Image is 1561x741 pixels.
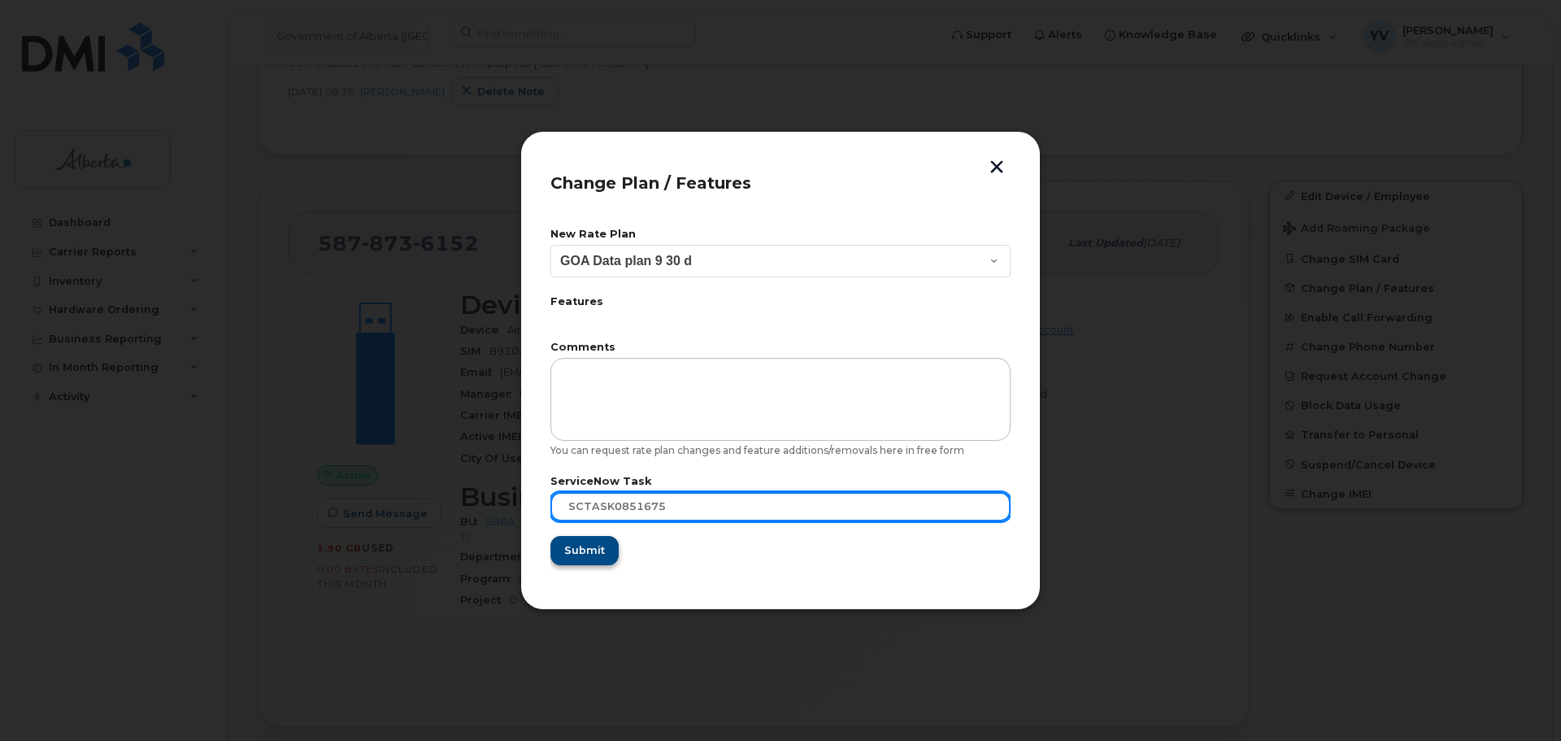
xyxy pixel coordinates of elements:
label: ServiceNow Task [550,477,1011,487]
span: Submit [564,543,605,558]
label: Features [550,297,1011,307]
button: Submit [550,536,619,565]
label: Comments [550,342,1011,353]
span: Change Plan / Features [550,173,751,193]
div: You can request rate plan changes and feature additions/removals here in free form [550,444,1011,457]
label: New Rate Plan [550,229,1011,240]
